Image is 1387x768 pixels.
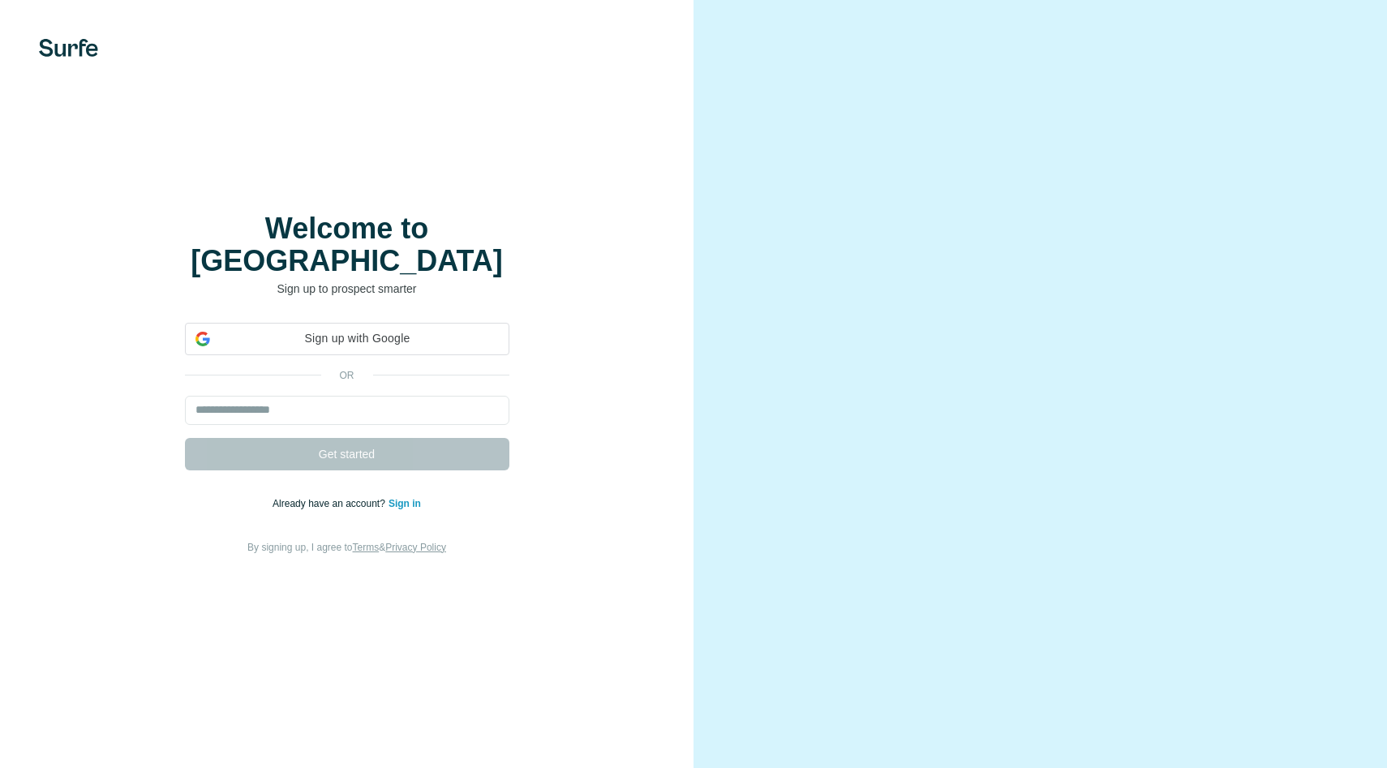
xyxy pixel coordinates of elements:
[385,542,446,553] a: Privacy Policy
[273,498,389,509] span: Already have an account?
[353,542,380,553] a: Terms
[39,39,98,57] img: Surfe's logo
[185,281,509,297] p: Sign up to prospect smarter
[185,323,509,355] div: Sign up with Google
[177,354,517,389] iframe: Sign in with Google Button
[389,498,421,509] a: Sign in
[247,542,446,553] span: By signing up, I agree to &
[185,212,509,277] h1: Welcome to [GEOGRAPHIC_DATA]
[217,330,499,347] span: Sign up with Google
